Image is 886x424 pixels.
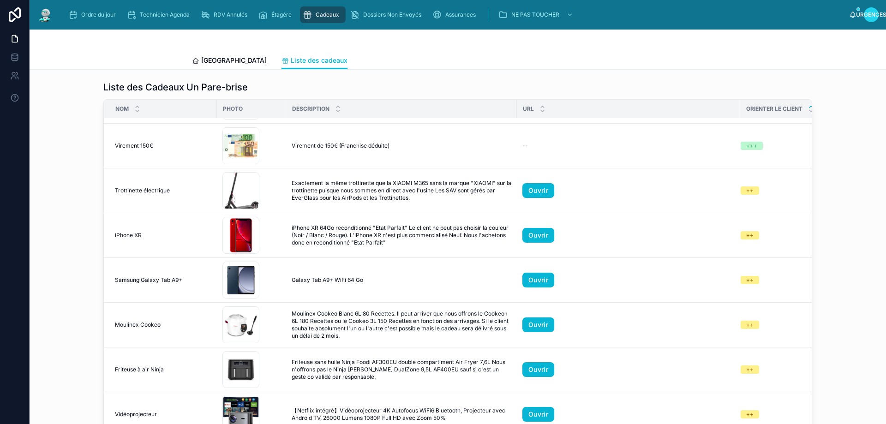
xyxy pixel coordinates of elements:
[347,6,428,23] a: Dossiers Non Envoyés
[140,11,190,18] font: Technicien Agenda
[115,366,164,373] font: Friteuse à air Ninja
[292,358,507,380] font: Friteuse sans huile Ninja Foodi AF300EU double compartiment Air Fryer 7,6L Nous n'offrons pas le ...
[292,224,510,246] font: iPhone XR 64Go reconditionné "Etat Parfait" Le client ne peut pas choisir la couleur (Noir / Blan...
[746,187,754,194] font: ++
[528,186,548,194] font: Ouvrir
[522,362,554,377] a: Ouvrir
[316,11,339,18] font: Cadeaux
[223,105,243,112] font: Photo
[523,105,534,112] font: URL
[528,410,548,418] font: Ouvrir
[292,179,513,201] font: Exactement la même trottinette que la XIAOMI M365 sans la marque "XIAOMI" sur la trottinette puis...
[115,105,129,112] font: Nom
[61,5,849,25] div: contenu déroulant
[522,142,528,149] font: --
[528,231,548,239] font: Ouvrir
[115,142,153,149] font: Virement 150€
[522,228,554,243] a: Ouvrir
[430,6,482,23] a: Assurances
[37,7,54,22] img: Logo de l'application
[528,321,548,328] font: Ouvrir
[66,6,122,23] a: Ordre du jour
[746,321,754,328] font: ++
[522,183,554,198] a: Ouvrir
[198,6,254,23] a: RDV Annulés
[124,6,196,23] a: Technicien Agenda
[522,273,554,287] a: Ouvrir
[746,142,757,149] font: +++
[292,407,507,421] font: 【Netflix intégré】Vidéoprojecteur 4K Autofocus WiFi6 Bluetooth, Projecteur avec Android TV, 26000 ...
[256,6,298,23] a: Étagère
[746,276,754,283] font: ++
[300,6,346,23] a: Cadeaux
[511,11,559,18] font: NE PAS TOUCHER
[363,11,421,18] font: Dossiers Non Envoyés
[292,142,389,149] font: Virement de 150€ (Franchise déduite)
[528,276,548,284] font: Ouvrir
[115,321,161,328] font: Moulinex Cookeo
[291,56,347,64] font: Liste des cadeaux
[115,411,157,418] font: Vidéoprojecteur
[445,11,476,18] font: Assurances
[281,52,347,70] a: Liste des cadeaux
[528,365,548,373] font: Ouvrir
[292,105,329,112] font: Description
[292,310,510,339] font: Moulinex Cookeo Blanc 6L 80 Recettes. Il peut arriver que nous offrons le Cookeo+ 6L 180 Recettes...
[115,276,182,283] font: Samsung Galaxy Tab A9+
[214,11,247,18] font: RDV Annulés
[746,411,754,418] font: ++
[103,82,248,93] font: Liste des Cadeaux Un Pare-brise
[81,11,116,18] font: Ordre du jour
[201,56,267,64] font: [GEOGRAPHIC_DATA]
[746,366,754,373] font: ++
[115,232,142,239] font: iPhone XR
[746,232,754,239] font: ++
[522,407,554,422] a: Ouvrir
[271,11,292,18] font: Étagère
[115,187,170,194] font: Trottinette électrique
[292,276,363,283] font: Galaxy Tab A9+ WiFi 64 Go
[746,105,802,112] font: Orienter le client
[496,6,578,23] a: NE PAS TOUCHER
[192,52,267,71] a: [GEOGRAPHIC_DATA]
[522,317,554,332] a: Ouvrir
